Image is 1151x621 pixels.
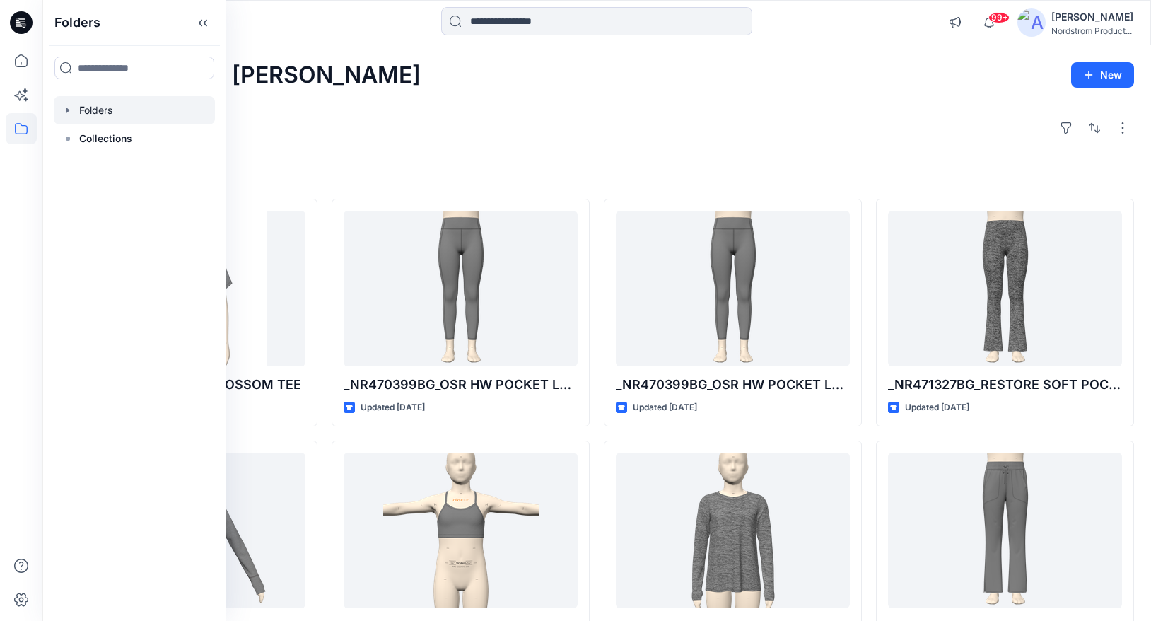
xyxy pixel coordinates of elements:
div: [PERSON_NAME] [1051,8,1133,25]
p: _NR471327BG_RESTORE SOFT POCKET FLARE [888,375,1122,395]
p: _NR470399BG_OSR HW POCKET LEGGING PRINT [344,375,578,395]
button: New [1071,62,1134,88]
h4: Styles [59,168,1134,185]
p: Updated [DATE] [633,400,697,415]
img: avatar [1017,8,1046,37]
a: _NR471595BG_OSR LIVE IN STRAPPY BRA PRINT [344,453,578,608]
a: _NR473404BG_RIPPLE BACK LS TOP [616,453,850,608]
a: _NR470399BG_OSR HW POCKET LEGGING PRINT [616,211,850,366]
h2: Welcome back, [PERSON_NAME] [59,62,421,88]
p: _NR470399BG_OSR HW POCKET LEGGING PRINT [616,375,850,395]
a: _NR473414BG_HIGH WAIST FIT & FLARE PANT [888,453,1122,608]
div: Nordstrom Product... [1051,25,1133,36]
p: Updated [DATE] [361,400,425,415]
span: 99+ [988,12,1010,23]
a: _NR471327BG_RESTORE SOFT POCKET FLARE [888,211,1122,366]
a: _NR470399BG_OSR HW POCKET LEGGING PRINT [344,211,578,366]
p: Updated [DATE] [905,400,969,415]
p: Collections [79,130,132,147]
